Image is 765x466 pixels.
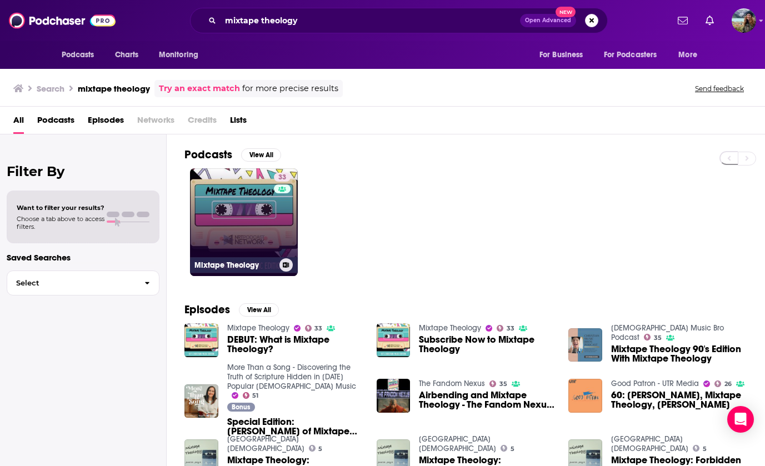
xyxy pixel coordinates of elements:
a: Episodes [88,111,124,134]
a: All [13,111,24,134]
a: Lists [230,111,247,134]
span: Choose a tab above to access filters. [17,215,104,231]
button: open menu [54,44,109,66]
a: Christian Music Bro Podcast [611,323,724,342]
a: 5 [501,445,514,452]
span: New [556,7,576,17]
a: 33Mixtape Theology [190,168,298,276]
a: 33 [497,325,514,332]
a: Special Edition: Rachel Cash of Mixtape Theology on Friday With Friends [227,417,363,436]
button: Show profile menu [732,8,756,33]
img: 60: Abbey Sitterley, Mixtape Theology, Leslie Perez [568,379,602,413]
span: 5 [703,447,707,452]
h2: Podcasts [184,148,232,162]
h2: Episodes [184,303,230,317]
button: open menu [532,44,597,66]
span: 33 [507,326,514,331]
a: Subscribe Now to Mixtape Theology [419,335,555,354]
a: Park United Methodist Church [227,434,304,453]
span: 33 [314,326,322,331]
span: Charts [115,47,139,63]
input: Search podcasts, credits, & more... [221,12,520,29]
span: Networks [137,111,174,134]
span: Select [7,279,136,287]
a: Charts [108,44,146,66]
img: Special Edition: Rachel Cash of Mixtape Theology on Friday With Friends [184,384,218,418]
a: Mixtape Theology [419,323,481,333]
span: Podcasts [62,47,94,63]
span: 35 [654,335,662,340]
h3: Search [37,83,64,94]
span: 35 [499,382,507,387]
span: Bonus [232,404,250,410]
a: Airbending and Mixtape Theology - The Fandom Nexus 447 [419,390,555,409]
button: open menu [151,44,213,66]
span: Logged in as lorimahon [732,8,756,33]
a: 35 [489,380,507,387]
span: 60: [PERSON_NAME], Mixtape Theology, [PERSON_NAME] [611,390,747,409]
a: 60: Abbey Sitterley, Mixtape Theology, Leslie Perez [611,390,747,409]
img: Subscribe Now to Mixtape Theology [377,323,411,357]
div: Search podcasts, credits, & more... [190,8,608,33]
a: Park United Methodist Church [419,434,496,453]
a: 5 [693,445,707,452]
img: DEBUT: What is Mixtape Theology? [184,323,218,357]
a: 51 [243,392,259,399]
a: Good Patron - UTR Media [611,379,699,388]
a: 5 [309,445,323,452]
span: Open Advanced [525,18,571,23]
a: PodcastsView All [184,148,281,162]
span: Monitoring [159,47,198,63]
button: Select [7,270,159,295]
button: open menu [597,44,673,66]
a: EpisodesView All [184,303,279,317]
a: 33 [274,173,291,182]
a: Podcasts [37,111,74,134]
h3: Mixtape Theology [194,260,275,270]
span: for more precise results [242,82,338,95]
span: 51 [252,393,258,398]
span: 5 [318,447,322,452]
button: View All [239,303,279,317]
img: Airbending and Mixtape Theology - The Fandom Nexus 447 [377,379,411,413]
img: User Profile [732,8,756,33]
span: 33 [278,172,286,183]
a: Park United Methodist Church [611,434,688,453]
p: Saved Searches [7,252,159,263]
img: Mixtape Theology 90's Edition With Mixtape Theology [568,328,602,362]
h2: Filter By [7,163,159,179]
button: Open AdvancedNew [520,14,576,27]
div: Open Intercom Messenger [727,406,754,433]
a: 35 [644,334,662,340]
img: Podchaser - Follow, Share and Rate Podcasts [9,10,116,31]
span: 5 [511,447,514,452]
a: Mixtape Theology 90's Edition With Mixtape Theology [611,344,747,363]
a: More Than a Song - Discovering the Truth of Scripture Hidden in Today's Popular Christian Music [227,363,356,391]
a: Show notifications dropdown [701,11,718,30]
span: For Podcasters [604,47,657,63]
a: The Fandom Nexus [419,379,485,388]
button: Send feedback [692,84,747,93]
a: 26 [714,380,732,387]
a: DEBUT: What is Mixtape Theology? [227,335,363,354]
a: Show notifications dropdown [673,11,692,30]
span: For Business [539,47,583,63]
span: 26 [724,382,732,387]
button: open menu [671,44,711,66]
h3: mixtape theology [78,83,150,94]
span: Want to filter your results? [17,204,104,212]
a: Mixtape Theology [227,323,289,333]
